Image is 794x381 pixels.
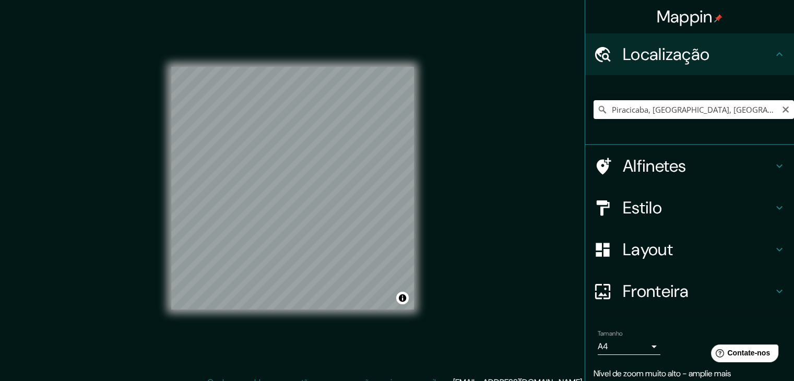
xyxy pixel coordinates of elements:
[585,229,794,270] div: Layout
[623,43,709,65] font: Localização
[171,67,414,309] canvas: Mapa
[396,292,409,304] button: Alternar atribuição
[781,104,790,114] button: Claro
[598,341,608,352] font: A4
[714,14,722,22] img: pin-icon.png
[701,340,783,370] iframe: Iniciador de widget de ajuda
[623,280,689,302] font: Fronteira
[623,155,686,177] font: Alfinetes
[598,329,623,338] font: Tamanho
[598,338,660,355] div: A4
[623,239,673,260] font: Layout
[594,368,731,379] font: Nível de zoom muito alto - amplie mais
[657,6,713,28] font: Mappin
[594,100,794,119] input: Escolha sua cidade ou área
[585,187,794,229] div: Estilo
[585,145,794,187] div: Alfinetes
[623,197,662,219] font: Estilo
[585,33,794,75] div: Localização
[585,270,794,312] div: Fronteira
